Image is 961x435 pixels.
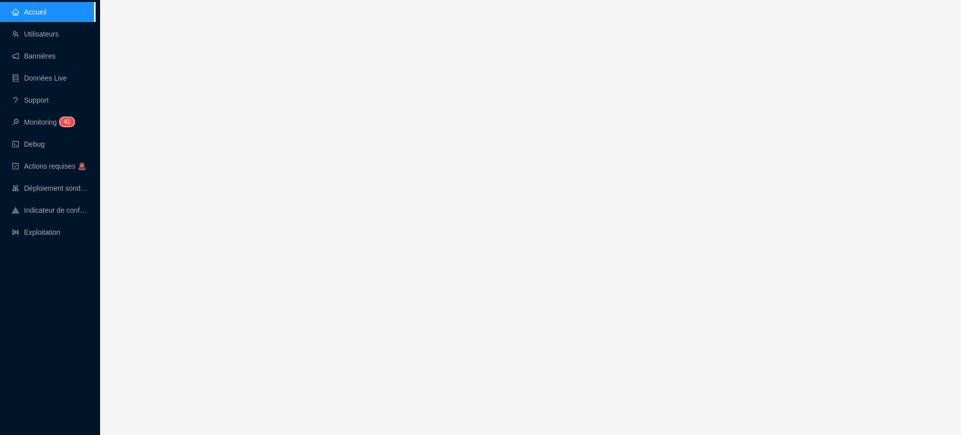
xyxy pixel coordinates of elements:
span: 4 [64,118,67,125]
a: questionSupport [12,96,49,104]
a: databaseDonnées Live [12,74,67,82]
a: homeAccueil [12,8,47,16]
a: clusterDéploiement sondes [12,184,88,192]
span: Actions requises 🚨 [24,162,86,170]
a: codeDebug [12,140,45,148]
span: 1 [67,118,71,125]
a: slidersExploitation [12,228,60,236]
a: monitorMonitoring41 [12,118,72,126]
a: teamUtilisateurs [12,30,59,38]
sup: 41 [60,117,74,127]
span: check-square [12,163,19,170]
a: heat-mapIndicateur de confort [12,206,88,214]
a: notificationBannières [12,52,56,60]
